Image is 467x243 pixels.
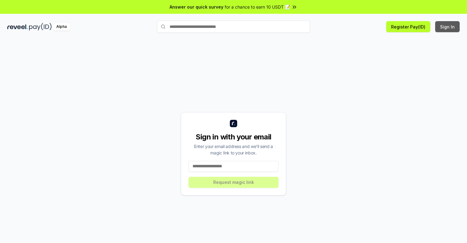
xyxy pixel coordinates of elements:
[53,23,70,31] div: Alpha
[189,143,278,156] div: Enter your email address and we’ll send a magic link to your inbox.
[7,23,28,31] img: reveel_dark
[29,23,52,31] img: pay_id
[386,21,430,32] button: Register Pay(ID)
[225,4,290,10] span: for a chance to earn 10 USDT 📝
[230,120,237,127] img: logo_small
[170,4,223,10] span: Answer our quick survey
[435,21,460,32] button: Sign In
[189,132,278,142] div: Sign in with your email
